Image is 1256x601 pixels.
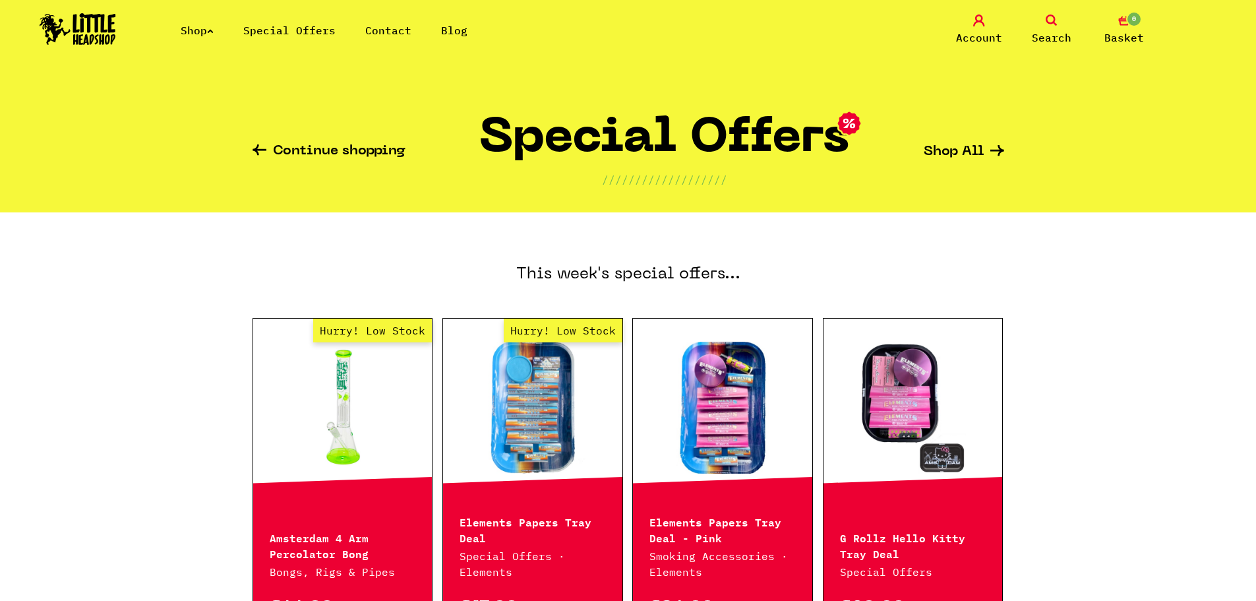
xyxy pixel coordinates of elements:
h1: Special Offers [479,117,849,172]
p: Amsterdam 4 Arm Percolator Bong [270,529,416,561]
a: Continue shopping [253,144,405,160]
p: G Rollz Hello Kitty Tray Deal [840,529,986,561]
a: Hurry! Low Stock [253,342,433,474]
span: Hurry! Low Stock [313,319,432,342]
span: Basket [1104,30,1144,46]
a: Search [1019,15,1085,46]
a: Shop All [924,145,1004,159]
p: /////////////////// [602,172,727,187]
p: Smoking Accessories · Elements [649,548,796,580]
img: Little Head Shop Logo [40,13,116,45]
p: Elements Papers Tray Deal - Pink [649,513,796,545]
a: Contact [365,24,411,37]
a: Special Offers [243,24,336,37]
a: Blog [441,24,467,37]
span: Hurry! Low Stock [504,319,622,342]
span: Account [956,30,1002,46]
a: 0 Basket [1091,15,1157,46]
span: 0 [1126,11,1142,27]
p: Elements Papers Tray Deal [460,513,606,545]
a: Hurry! Low Stock [443,342,622,474]
span: Search [1032,30,1071,46]
h3: This week's special offers... [253,212,1004,318]
p: Special Offers [840,564,986,580]
a: Shop [181,24,214,37]
p: Special Offers · Elements [460,548,606,580]
p: Bongs, Rigs & Pipes [270,564,416,580]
